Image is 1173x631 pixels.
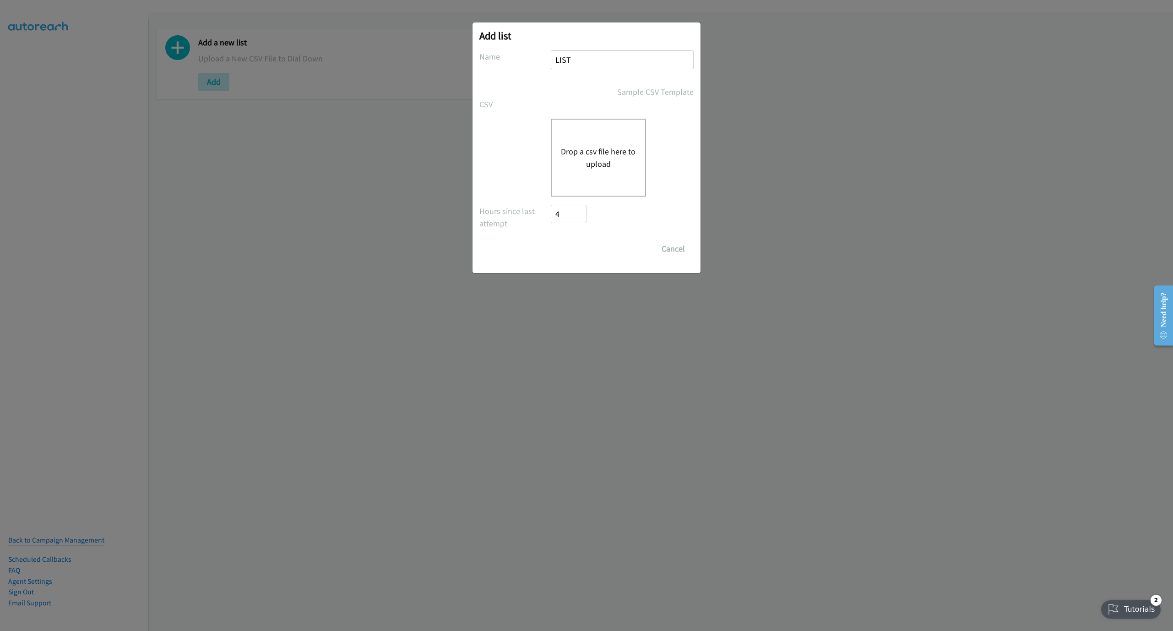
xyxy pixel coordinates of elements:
[479,98,551,110] label: CSV
[479,50,551,63] label: Name
[561,145,636,170] button: Drop a csv file here to upload
[653,240,694,258] button: Cancel
[617,86,694,98] a: Sample CSV Template
[1096,591,1166,624] iframe: Checklist
[479,29,694,42] h2: Add list
[479,205,551,230] label: Hours since last attempt
[1147,279,1173,352] iframe: Resource Center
